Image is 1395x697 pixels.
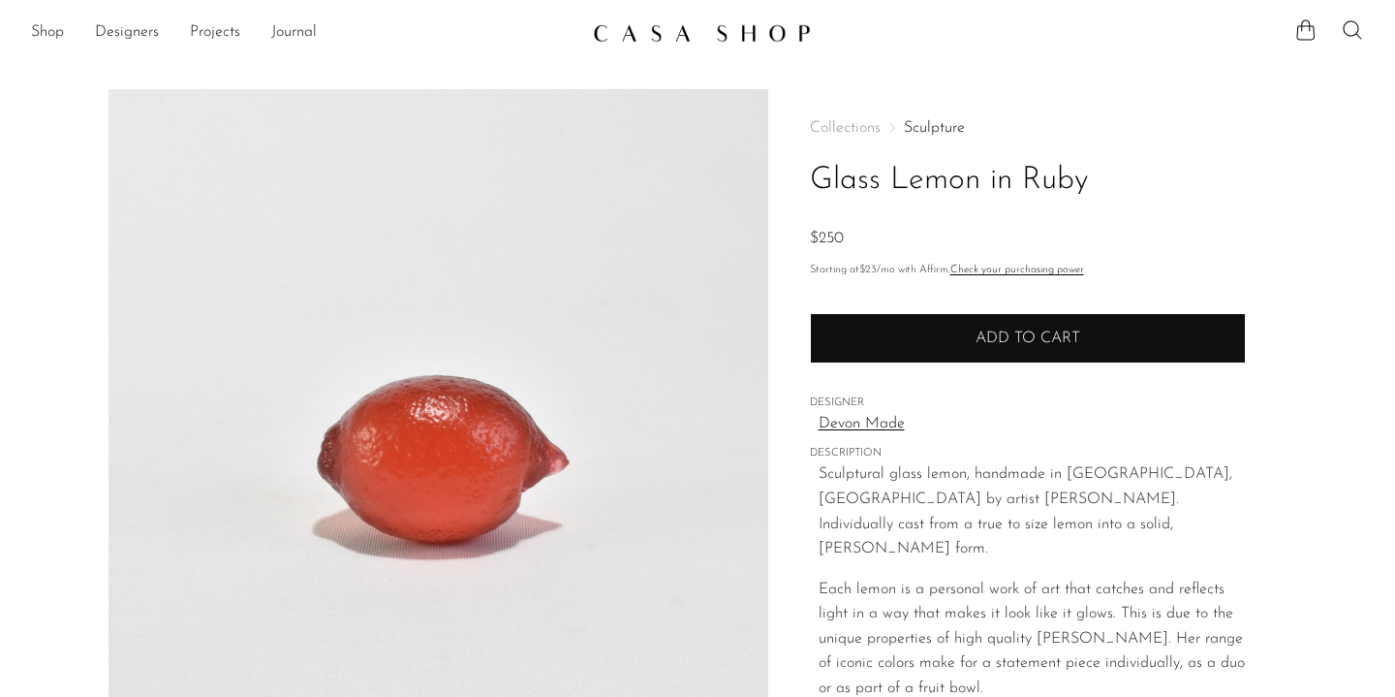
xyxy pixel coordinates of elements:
span: DESCRIPTION [810,445,1246,462]
p: Starting at /mo with Affirm. [810,262,1246,279]
a: Check your purchasing power - Learn more about Affirm Financing (opens in modal) [950,265,1084,275]
nav: Breadcrumbs [810,120,1246,136]
span: $250 [810,231,844,246]
span: DESIGNER [810,395,1246,412]
a: Designers [95,20,159,46]
nav: Desktop navigation [31,16,577,49]
a: Devon Made [819,412,1246,437]
h1: Glass Lemon in Ruby [810,156,1246,206]
p: Sculptural glass lemon, handmade in [GEOGRAPHIC_DATA], [GEOGRAPHIC_DATA] by artist [PERSON_NAME].... [819,462,1246,561]
a: Sculpture [904,120,965,136]
a: Journal [271,20,317,46]
span: $23 [859,265,877,275]
span: Collections [810,120,881,136]
ul: NEW HEADER MENU [31,16,577,49]
button: Add to cart [810,313,1246,364]
span: Add to cart [976,331,1080,346]
a: Shop [31,20,64,46]
a: Projects [190,20,240,46]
